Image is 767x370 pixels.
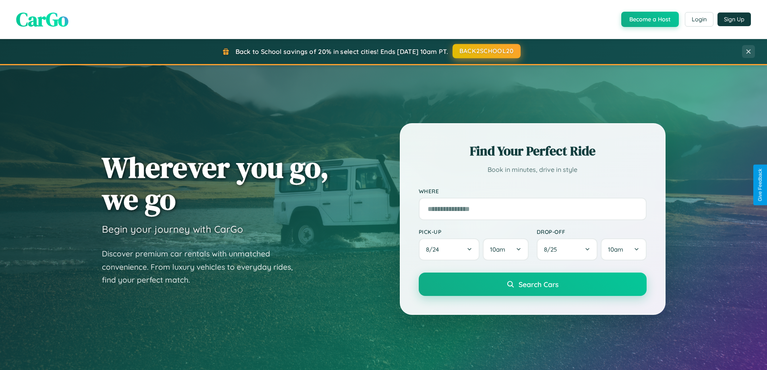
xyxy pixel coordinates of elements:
span: 8 / 25 [544,246,561,253]
button: Search Cars [419,273,647,296]
button: 8/24 [419,238,480,260]
p: Book in minutes, drive in style [419,164,647,176]
h3: Begin your journey with CarGo [102,223,243,235]
span: 10am [608,246,623,253]
h1: Wherever you go, we go [102,151,329,215]
label: Drop-off [537,228,647,235]
p: Discover premium car rentals with unmatched convenience. From luxury vehicles to everyday rides, ... [102,247,303,287]
div: Give Feedback [757,169,763,201]
button: 10am [601,238,646,260]
button: 8/25 [537,238,598,260]
button: BACK2SCHOOL20 [453,44,521,58]
span: Back to School savings of 20% in select cities! Ends [DATE] 10am PT. [236,48,448,56]
label: Pick-up [419,228,529,235]
span: Search Cars [519,280,558,289]
span: CarGo [16,6,68,33]
button: 10am [483,238,528,260]
h2: Find Your Perfect Ride [419,142,647,160]
button: Sign Up [717,12,751,26]
span: 8 / 24 [426,246,443,253]
button: Become a Host [621,12,679,27]
label: Where [419,188,647,194]
span: 10am [490,246,505,253]
button: Login [685,12,713,27]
